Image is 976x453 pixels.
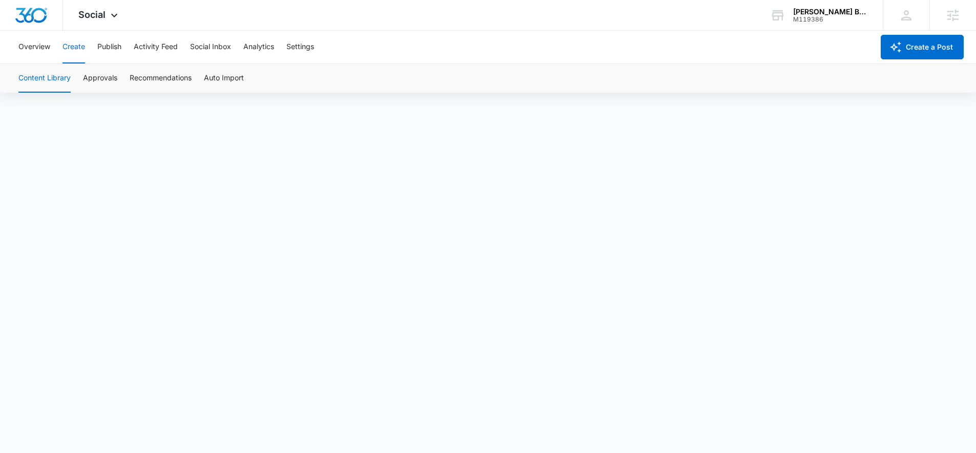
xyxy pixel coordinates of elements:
div: account id [793,16,868,23]
span: Social [78,9,106,20]
button: Overview [18,31,50,63]
button: Auto Import [204,64,244,93]
button: Recommendations [130,64,192,93]
button: Create a Post [881,35,964,59]
button: Create [63,31,85,63]
button: Activity Feed [134,31,178,63]
div: account name [793,8,868,16]
button: Content Library [18,64,71,93]
button: Approvals [83,64,117,93]
button: Settings [286,31,314,63]
button: Analytics [243,31,274,63]
button: Social Inbox [190,31,231,63]
button: Publish [97,31,121,63]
